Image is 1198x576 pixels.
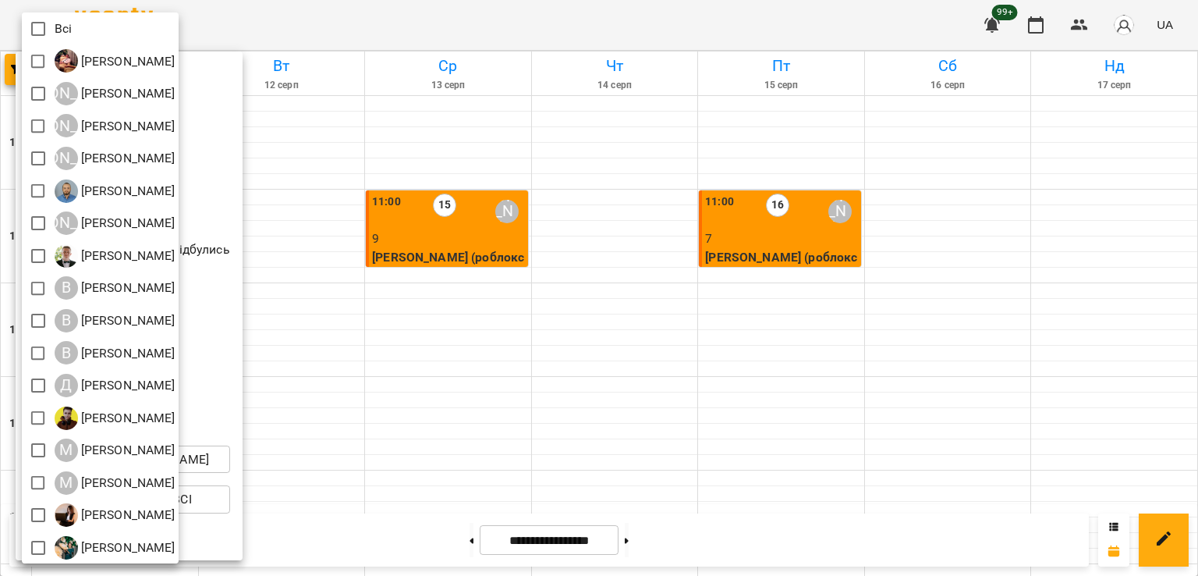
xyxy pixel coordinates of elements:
[55,503,175,527] a: Н [PERSON_NAME]
[55,49,175,73] div: Ілля Петруша
[55,374,78,397] div: Д
[55,244,78,268] img: В
[78,441,175,460] p: [PERSON_NAME]
[55,147,175,170] div: Анастасія Герус
[55,180,78,203] img: А
[55,244,175,268] div: Вадим Моргун
[55,212,78,235] div: [PERSON_NAME]
[55,82,78,105] div: [PERSON_NAME]
[55,536,78,560] img: О
[55,407,78,430] img: Д
[78,149,175,168] p: [PERSON_NAME]
[55,49,175,73] a: І [PERSON_NAME]
[55,180,175,203] a: А [PERSON_NAME]
[55,407,175,430] a: Д [PERSON_NAME]
[78,279,175,297] p: [PERSON_NAME]
[55,114,78,137] div: [PERSON_NAME]
[55,114,175,137] div: Аліна Москаленко
[55,341,175,364] a: В [PERSON_NAME]
[55,309,175,332] a: В [PERSON_NAME]
[55,439,175,462] a: М [PERSON_NAME]
[55,536,175,560] div: Ольга Мизюк
[78,311,175,330] p: [PERSON_NAME]
[78,474,175,492] p: [PERSON_NAME]
[55,212,175,235] div: Артем Кот
[55,503,78,527] img: Н
[78,182,175,201] p: [PERSON_NAME]
[78,52,175,71] p: [PERSON_NAME]
[55,309,78,332] div: В
[78,84,175,103] p: [PERSON_NAME]
[78,344,175,363] p: [PERSON_NAME]
[55,276,175,300] a: В [PERSON_NAME]
[55,471,175,495] a: М [PERSON_NAME]
[55,147,175,170] a: [PERSON_NAME] [PERSON_NAME]
[55,82,175,105] div: Альберт Волков
[78,247,175,265] p: [PERSON_NAME]
[55,212,175,235] a: [PERSON_NAME] [PERSON_NAME]
[55,82,175,105] a: [PERSON_NAME] [PERSON_NAME]
[78,409,175,428] p: [PERSON_NAME]
[55,536,175,560] a: О [PERSON_NAME]
[55,439,78,462] div: М
[55,49,78,73] img: І
[55,374,175,397] a: Д [PERSON_NAME]
[55,471,78,495] div: М
[55,147,78,170] div: [PERSON_NAME]
[55,180,175,203] div: Антон Костюк
[78,214,175,233] p: [PERSON_NAME]
[78,117,175,136] p: [PERSON_NAME]
[55,114,175,137] a: [PERSON_NAME] [PERSON_NAME]
[55,503,175,527] div: Надія Шрай
[78,506,175,524] p: [PERSON_NAME]
[55,471,175,495] div: Михайло Поліщук
[55,341,78,364] div: В
[78,539,175,557] p: [PERSON_NAME]
[55,244,175,268] a: В [PERSON_NAME]
[55,276,78,300] div: В
[55,20,72,38] p: Всі
[78,376,175,395] p: [PERSON_NAME]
